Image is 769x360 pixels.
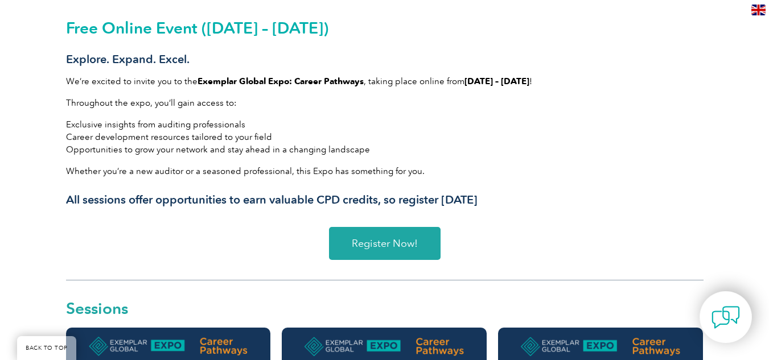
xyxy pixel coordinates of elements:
h2: Sessions [66,300,704,316]
li: Career development resources tailored to your field [66,131,704,143]
a: Register Now! [329,227,441,260]
p: Whether you’re a new auditor or a seasoned professional, this Expo has something for you. [66,165,704,177]
h3: Explore. Expand. Excel. [66,52,704,67]
img: contact-chat.png [712,303,740,332]
h3: All sessions offer opportunities to earn valuable CPD credits, so register [DATE] [66,193,704,207]
p: We’re excited to invite you to the , taking place online from ! [66,75,704,88]
li: Opportunities to grow your network and stay ahead in a changing landscape [66,143,704,156]
strong: Exemplar Global Expo: Career Pathways [198,76,364,86]
h2: Free Online Event ([DATE] – [DATE]) [66,19,704,37]
strong: [DATE] – [DATE] [464,76,529,86]
p: Throughout the expo, you’ll gain access to: [66,97,704,109]
img: en [751,5,766,15]
a: BACK TO TOP [17,336,76,360]
span: Register Now! [352,238,418,249]
li: Exclusive insights from auditing professionals [66,118,704,131]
